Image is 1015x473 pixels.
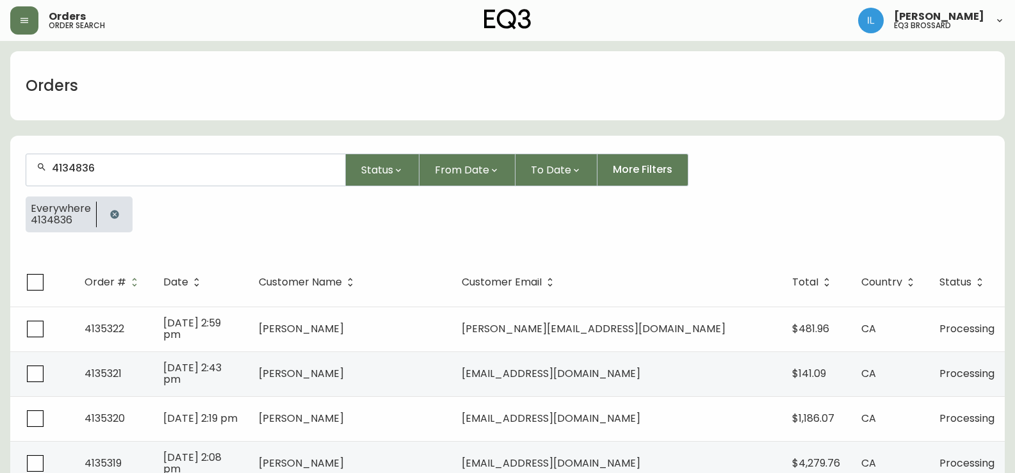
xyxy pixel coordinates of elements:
[792,411,834,426] span: $1,186.07
[792,366,826,381] span: $141.09
[435,162,489,178] span: From Date
[939,278,971,286] span: Status
[163,316,221,342] span: [DATE] 2:59 pm
[939,456,995,470] span: Processing
[419,154,516,186] button: From Date
[861,366,876,381] span: CA
[894,12,984,22] span: [PERSON_NAME]
[462,278,542,286] span: Customer Email
[31,214,91,226] span: 4134836
[85,456,122,470] span: 4135319
[939,277,988,288] span: Status
[259,366,344,381] span: [PERSON_NAME]
[259,456,344,470] span: [PERSON_NAME]
[613,163,672,177] span: More Filters
[861,456,876,470] span: CA
[462,456,640,470] span: [EMAIL_ADDRESS][DOMAIN_NAME]
[31,203,91,214] span: Everywhere
[361,162,393,178] span: Status
[259,411,344,426] span: [PERSON_NAME]
[792,277,835,288] span: Total
[792,278,818,286] span: Total
[163,360,222,387] span: [DATE] 2:43 pm
[49,12,86,22] span: Orders
[163,277,205,288] span: Date
[462,277,558,288] span: Customer Email
[49,22,105,29] h5: order search
[894,22,951,29] h5: eq3 brossard
[792,321,829,336] span: $481.96
[259,321,344,336] span: [PERSON_NAME]
[597,154,688,186] button: More Filters
[939,366,995,381] span: Processing
[939,411,995,426] span: Processing
[85,321,124,336] span: 4135322
[163,411,238,426] span: [DATE] 2:19 pm
[346,154,419,186] button: Status
[516,154,597,186] button: To Date
[531,162,571,178] span: To Date
[861,411,876,426] span: CA
[462,366,640,381] span: [EMAIL_ADDRESS][DOMAIN_NAME]
[858,8,884,33] img: 998f055460c6ec1d1452ac0265469103
[259,278,342,286] span: Customer Name
[792,456,840,470] span: $4,279.76
[462,321,726,336] span: [PERSON_NAME][EMAIL_ADDRESS][DOMAIN_NAME]
[462,411,640,426] span: [EMAIL_ADDRESS][DOMAIN_NAME]
[259,277,359,288] span: Customer Name
[861,277,919,288] span: Country
[85,366,122,381] span: 4135321
[861,278,902,286] span: Country
[26,75,78,97] h1: Orders
[484,9,532,29] img: logo
[163,278,188,286] span: Date
[939,321,995,336] span: Processing
[85,277,143,288] span: Order #
[861,321,876,336] span: CA
[52,162,335,174] input: Search
[85,411,125,426] span: 4135320
[85,278,126,286] span: Order #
